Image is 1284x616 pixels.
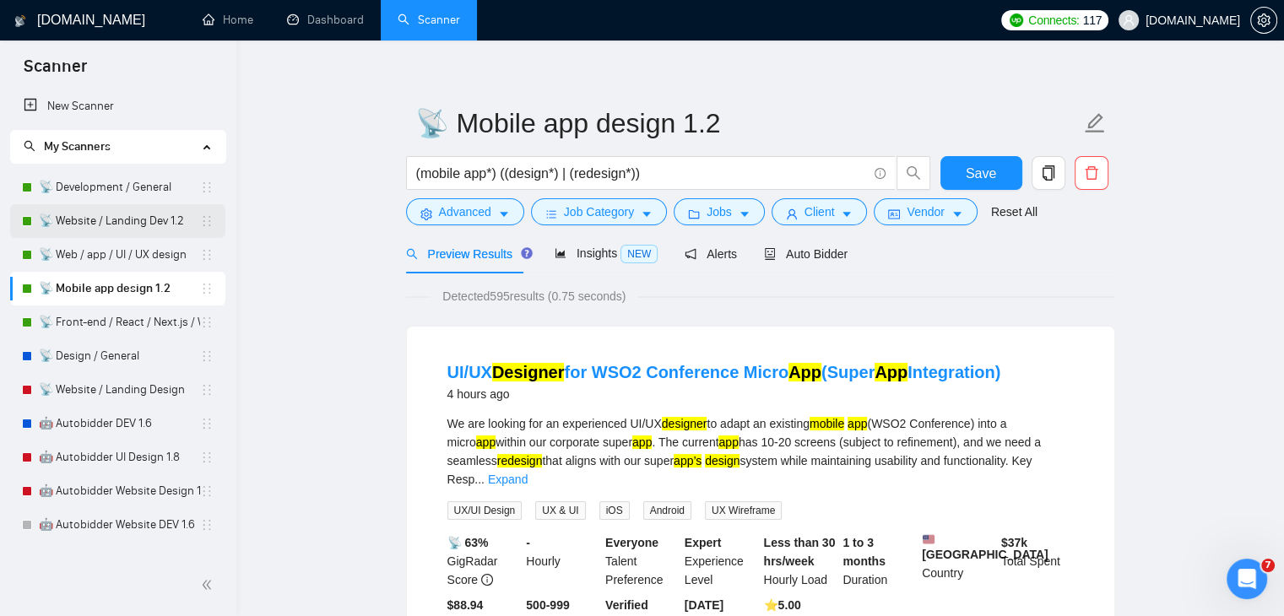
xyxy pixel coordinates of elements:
[875,168,886,179] span: info-circle
[1010,14,1023,27] img: upwork-logo.png
[10,238,225,272] li: 📡 Web / app / UI / UX design
[39,373,200,407] a: 📡 Website / Landing Design
[200,484,214,498] span: holder
[1075,165,1108,181] span: delete
[605,536,658,549] b: Everyone
[772,198,868,225] button: userClientcaret-down
[874,198,977,225] button: idcardVendorcaret-down
[10,339,225,373] li: 📡 Design / General
[788,363,821,381] mark: App
[39,272,200,305] a: 📡 Mobile app design 1.2
[287,13,364,27] a: dashboardDashboard
[200,316,214,329] span: holder
[786,208,798,220] span: user
[764,247,848,261] span: Auto Bidder
[966,163,996,184] span: Save
[24,89,212,123] a: New Scanner
[1084,112,1106,134] span: edit
[10,407,225,440] li: 🤖 Autobidder DEV 1.6
[497,454,543,467] mark: redesign
[674,198,765,225] button: folderJobscaret-down
[200,518,214,532] span: holder
[420,208,432,220] span: setting
[620,245,658,263] span: NEW
[492,363,565,381] mark: Designer
[1227,559,1267,599] iframe: Intercom live chat
[1250,14,1277,27] a: setting
[406,248,418,260] span: search
[10,373,225,407] li: 📡 Website / Landing Design
[39,170,200,204] a: 📡 Development / General
[444,533,523,589] div: GigRadar Score
[764,598,801,612] b: ⭐️ 5.00
[998,533,1077,589] div: Total Spent
[1075,156,1108,190] button: delete
[564,203,634,221] span: Job Category
[897,156,930,190] button: search
[641,208,653,220] span: caret-down
[764,536,836,568] b: Less than 30 hrs/week
[951,208,963,220] span: caret-down
[488,473,528,486] a: Expand
[476,435,496,449] mark: app
[761,533,840,589] div: Hourly Load
[535,501,585,520] span: UX & UI
[416,163,867,184] input: Search Freelance Jobs...
[907,203,944,221] span: Vendor
[1123,14,1135,26] span: user
[498,208,510,220] span: caret-down
[447,384,1001,404] div: 4 hours ago
[431,287,637,305] span: Detected 595 results (0.75 seconds)
[200,451,214,464] span: holder
[39,474,200,508] a: 🤖 Autobidder Website Design 1.8
[10,305,225,339] li: 📡 Front-end / React / Next.js / WebGL / GSAP
[643,501,691,520] span: Android
[1001,536,1027,549] b: $ 37k
[705,501,782,520] span: UX Wireframe
[44,139,111,154] span: My Scanners
[10,440,225,474] li: 🤖 Autobidder UI Design 1.8
[39,339,200,373] a: 📡 Design / General
[991,203,1037,221] a: Reset All
[39,238,200,272] a: 📡 Web / app / UI / UX design
[805,203,835,221] span: Client
[447,598,484,612] b: $88.94
[1032,165,1065,181] span: copy
[406,247,528,261] span: Preview Results
[447,414,1074,489] div: We are looking for an experienced UI/UX to adapt an existing (WSO2 Conference) into a micro withi...
[1028,11,1079,30] span: Connects:
[842,536,886,568] b: 1 to 3 months
[447,536,489,549] b: 📡 63%
[1032,156,1065,190] button: copy
[718,435,738,449] mark: app
[685,247,737,261] span: Alerts
[839,533,918,589] div: Duration
[526,598,569,612] b: 500-999
[685,598,723,612] b: [DATE]
[24,140,35,152] span: search
[200,248,214,262] span: holder
[201,576,218,593] span: double-left
[10,89,225,123] li: New Scanner
[526,536,530,549] b: -
[14,8,26,35] img: logo
[888,208,900,220] span: idcard
[203,13,253,27] a: homeHome
[674,454,702,467] mark: app’s
[519,246,534,261] div: Tooltip anchor
[662,417,707,430] mark: designer
[531,198,667,225] button: barsJob Categorycaret-down
[10,170,225,204] li: 📡 Development / General
[875,363,907,381] mark: App
[39,204,200,238] a: 📡 Website / Landing Dev 1.2
[685,248,696,260] span: notification
[555,246,658,260] span: Insights
[599,501,630,520] span: iOS
[848,417,867,430] mark: app
[415,102,1081,144] input: Scanner name...
[1250,7,1277,34] button: setting
[439,203,491,221] span: Advanced
[688,208,700,220] span: folder
[545,208,557,220] span: bars
[481,574,493,586] span: info-circle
